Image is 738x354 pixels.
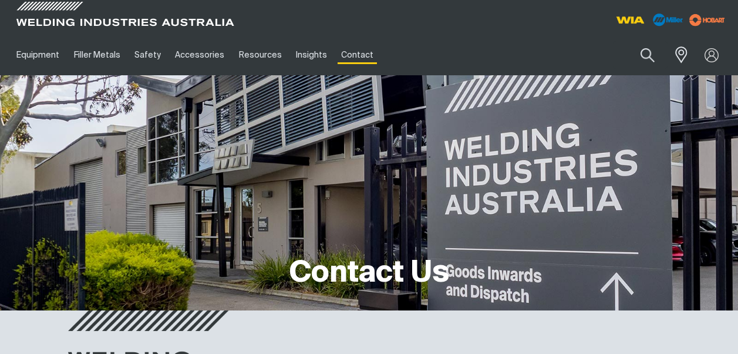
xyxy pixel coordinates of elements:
[686,11,729,29] img: miller
[613,41,668,69] input: Product name or item number...
[289,35,334,75] a: Insights
[168,35,231,75] a: Accessories
[127,35,168,75] a: Safety
[66,35,127,75] a: Filler Metals
[9,35,66,75] a: Equipment
[334,35,380,75] a: Contact
[232,35,289,75] a: Resources
[9,35,549,75] nav: Main
[628,41,668,69] button: Search products
[289,255,449,293] h1: Contact Us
